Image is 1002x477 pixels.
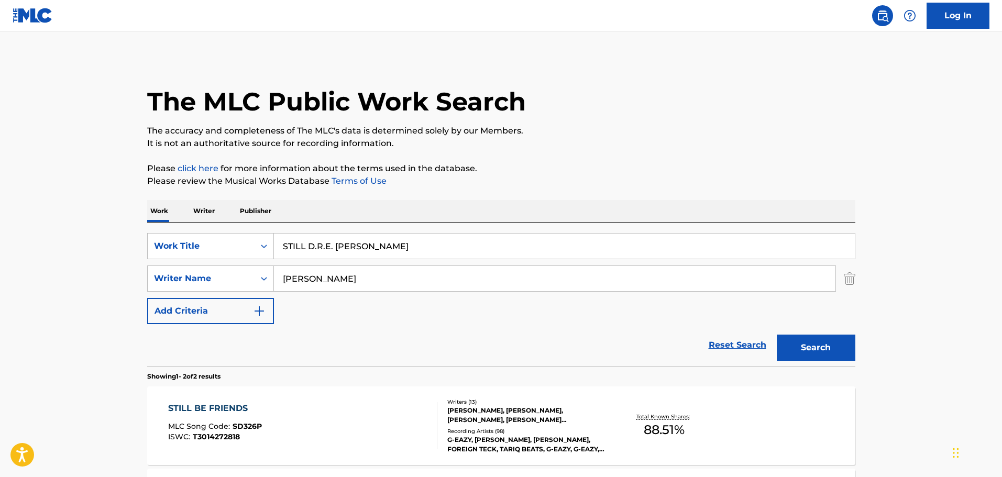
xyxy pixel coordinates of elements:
[447,406,605,425] div: [PERSON_NAME], [PERSON_NAME], [PERSON_NAME], [PERSON_NAME] [PERSON_NAME], [PERSON_NAME], [PERSON_...
[233,421,262,431] span: SD326P
[899,5,920,26] div: Help
[168,432,193,441] span: ISWC :
[147,86,526,117] h1: The MLC Public Work Search
[927,3,989,29] a: Log In
[13,8,53,23] img: MLC Logo
[147,372,221,381] p: Showing 1 - 2 of 2 results
[147,298,274,324] button: Add Criteria
[844,265,855,292] img: Delete Criterion
[777,335,855,361] button: Search
[253,305,266,317] img: 9d2ae6d4665cec9f34b9.svg
[168,421,233,431] span: MLC Song Code :
[154,272,248,285] div: Writer Name
[178,163,218,173] a: click here
[904,9,916,22] img: help
[147,125,855,137] p: The accuracy and completeness of The MLC's data is determined solely by our Members.
[953,437,959,469] div: Drag
[147,137,855,150] p: It is not an authoritative source for recording information.
[447,398,605,406] div: Writers ( 13 )
[703,334,772,357] a: Reset Search
[147,162,855,175] p: Please for more information about the terms used in the database.
[329,176,387,186] a: Terms of Use
[872,5,893,26] a: Public Search
[447,435,605,454] div: G-EAZY, [PERSON_NAME], [PERSON_NAME], FOREIGN TECK, TARIQ BEATS, G-EAZY, G-EAZY, G-EAZY,TORY LANE...
[237,200,274,222] p: Publisher
[447,427,605,435] div: Recording Artists ( 98 )
[168,402,262,415] div: STILL BE FRIENDS
[190,200,218,222] p: Writer
[147,233,855,366] form: Search Form
[950,427,1002,477] iframe: Chat Widget
[147,175,855,187] p: Please review the Musical Works Database
[147,386,855,465] a: STILL BE FRIENDSMLC Song Code:SD326PISWC:T3014272818Writers (13)[PERSON_NAME], [PERSON_NAME], [PE...
[876,9,889,22] img: search
[644,420,685,439] span: 88.51 %
[193,432,240,441] span: T3014272818
[154,240,248,252] div: Work Title
[636,413,692,420] p: Total Known Shares:
[147,200,171,222] p: Work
